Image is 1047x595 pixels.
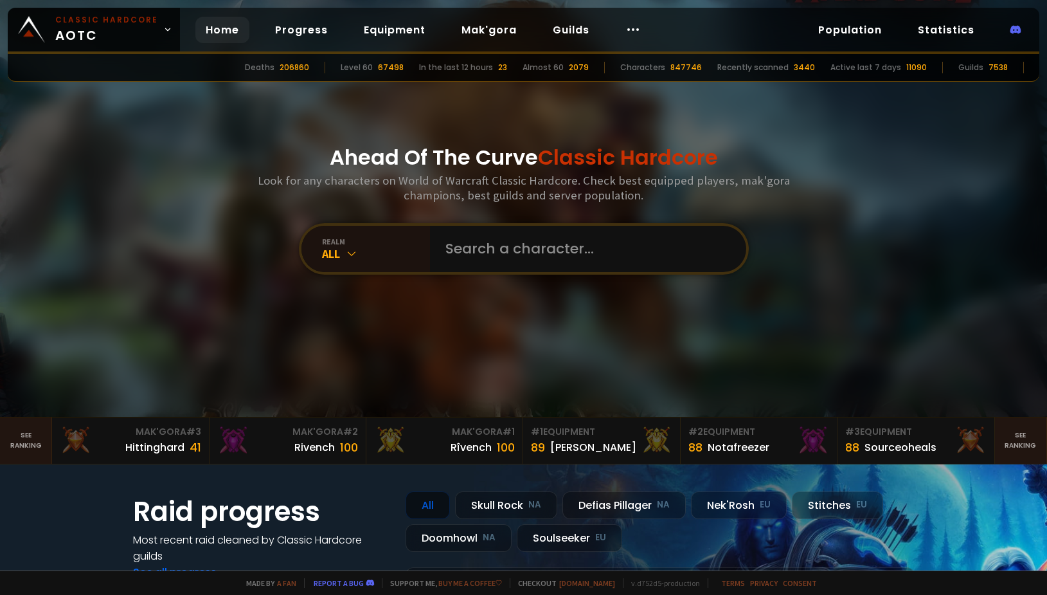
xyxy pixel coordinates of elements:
[378,62,404,73] div: 67498
[688,425,829,439] div: Equipment
[253,173,795,203] h3: Look for any characters on World of Warcraft Classic Hardcore. Check best equipped players, mak'g...
[406,524,512,552] div: Doomhowl
[830,62,901,73] div: Active last 7 days
[620,62,665,73] div: Characters
[195,17,249,43] a: Home
[497,439,515,456] div: 100
[989,62,1008,73] div: 7538
[688,425,703,438] span: # 2
[186,425,201,438] span: # 3
[856,499,867,511] small: EU
[353,17,436,43] a: Equipment
[451,17,527,43] a: Mak'gora
[623,578,700,588] span: v. d752d5 - production
[340,439,358,456] div: 100
[717,62,789,73] div: Recently scanned
[750,578,778,588] a: Privacy
[794,62,815,73] div: 3440
[906,62,927,73] div: 11090
[406,491,450,519] div: All
[374,425,515,439] div: Mak'Gora
[217,425,358,439] div: Mak'Gora
[382,578,502,588] span: Support me,
[908,17,985,43] a: Statistics
[708,439,769,455] div: Notafreezer
[438,226,731,272] input: Search a character...
[792,491,883,519] div: Stitches
[322,237,430,246] div: realm
[595,531,606,544] small: EU
[265,17,338,43] a: Progress
[125,439,184,455] div: Hittinghard
[562,491,686,519] div: Defias Pillager
[837,417,994,464] a: #3Equipment88Sourceoheals
[657,499,670,511] small: NA
[322,246,430,261] div: All
[133,565,217,580] a: See all progress
[280,62,309,73] div: 206860
[845,425,860,438] span: # 3
[688,439,702,456] div: 88
[277,578,296,588] a: a fan
[958,62,983,73] div: Guilds
[845,439,859,456] div: 88
[569,62,589,73] div: 2079
[498,62,507,73] div: 23
[550,439,636,455] div: [PERSON_NAME]
[528,499,541,511] small: NA
[523,62,564,73] div: Almost 60
[330,142,718,173] h1: Ahead Of The Curve
[294,439,335,455] div: Rivench
[451,439,492,455] div: Rîvench
[55,14,158,26] small: Classic Hardcore
[864,439,936,455] div: Sourceoheals
[210,417,366,464] a: Mak'Gora#2Rivench100
[721,578,745,588] a: Terms
[510,578,615,588] span: Checkout
[531,439,545,456] div: 89
[8,8,180,51] a: Classic HardcoreAOTC
[531,425,672,439] div: Equipment
[190,439,201,456] div: 41
[60,425,201,439] div: Mak'Gora
[366,417,523,464] a: Mak'Gora#1Rîvench100
[517,524,622,552] div: Soulseeker
[681,417,837,464] a: #2Equipment88Notafreezer
[559,578,615,588] a: [DOMAIN_NAME]
[52,417,209,464] a: Mak'Gora#3Hittinghard41
[133,532,390,564] h4: Most recent raid cleaned by Classic Hardcore guilds
[438,578,502,588] a: Buy me a coffee
[419,62,493,73] div: In the last 12 hours
[538,143,718,172] span: Classic Hardcore
[760,499,771,511] small: EU
[238,578,296,588] span: Made by
[542,17,600,43] a: Guilds
[341,62,373,73] div: Level 60
[691,491,787,519] div: Nek'Rosh
[455,491,557,519] div: Skull Rock
[531,425,543,438] span: # 1
[314,578,364,588] a: Report a bug
[133,491,390,532] h1: Raid progress
[995,417,1047,464] a: Seeranking
[808,17,892,43] a: Population
[343,425,358,438] span: # 2
[845,425,986,439] div: Equipment
[245,62,274,73] div: Deaths
[783,578,817,588] a: Consent
[670,62,702,73] div: 847746
[503,425,515,438] span: # 1
[523,417,680,464] a: #1Equipment89[PERSON_NAME]
[483,531,496,544] small: NA
[55,14,158,45] span: AOTC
